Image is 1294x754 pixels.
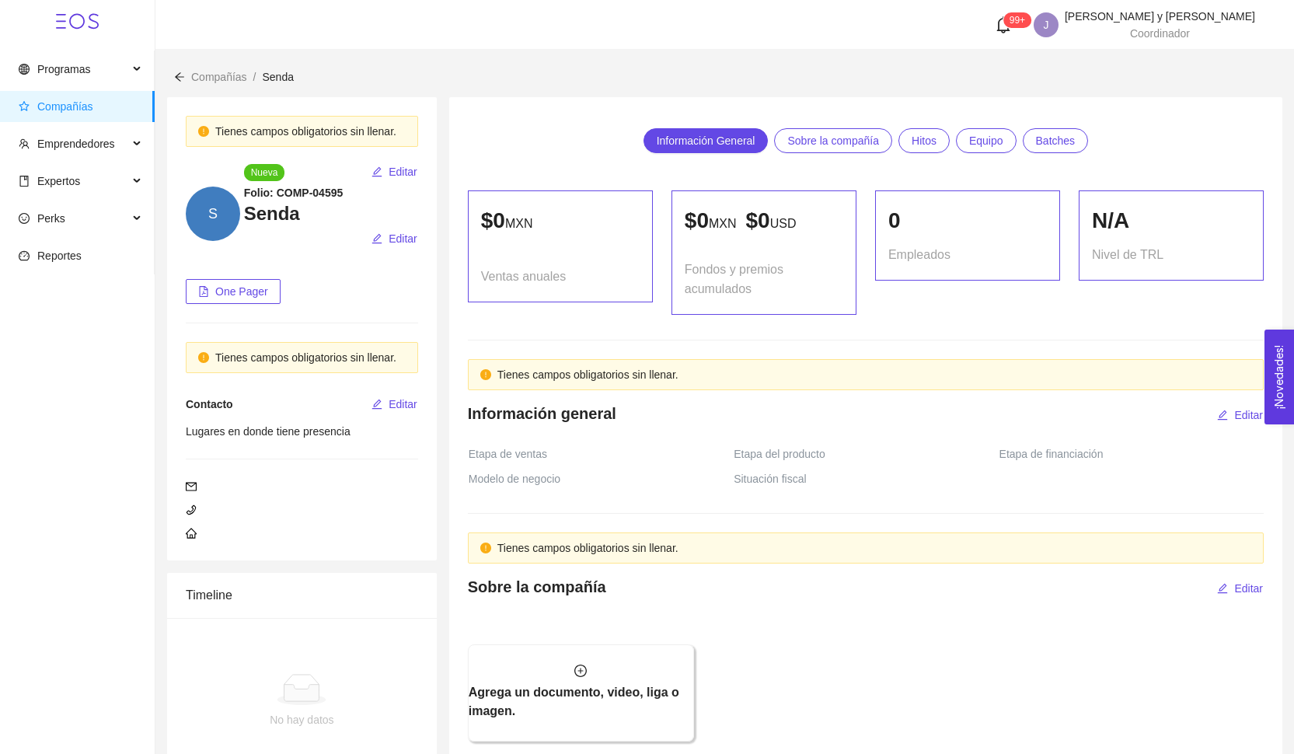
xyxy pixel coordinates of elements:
span: mail [186,481,197,492]
span: Lugares en donde tiene presencia [186,425,351,438]
div: 0 [888,204,1047,238]
div: Tienes campos obligatorios sin llenar. [215,123,406,140]
div: Tienes campos obligatorios sin llenar. [497,366,1251,383]
span: Editar [389,230,417,247]
button: file-pdfOne Pager [186,279,281,304]
span: bell [995,16,1012,33]
a: Equipo [956,128,1017,153]
span: Editar [1234,580,1263,597]
span: exclamation-circle [480,369,491,380]
span: Expertos [37,175,80,187]
span: Compañías [37,100,93,113]
button: editEditar [1216,403,1264,428]
span: arrow-left [174,72,185,82]
span: Perks [37,212,65,225]
span: [PERSON_NAME] y [PERSON_NAME] [1065,10,1255,23]
span: Compañías [191,71,247,83]
a: Sobre la compañía [774,128,892,153]
span: Nueva [244,164,285,181]
span: phone [186,504,197,515]
a: Información General [644,128,769,153]
p: $ 0 $ 0 [685,204,843,238]
span: book [19,176,30,187]
span: Programas [37,63,90,75]
button: editEditar [371,159,418,184]
span: edit [1217,583,1228,595]
span: Información General [657,129,755,152]
div: Tienes campos obligatorios sin llenar. [215,349,406,366]
span: Contacto [186,398,233,410]
h4: Sobre la compañía [468,576,606,598]
div: N/A [1092,204,1250,238]
button: plus-circle [568,658,593,683]
span: Etapa del producto [734,445,833,463]
span: One Pager [215,283,268,300]
span: Senda [262,71,293,83]
p: $ 0 [481,204,640,238]
span: home [186,528,197,539]
span: Coordinador [1130,27,1190,40]
span: plus-circle [569,665,592,677]
span: edit [1217,410,1228,422]
a: Hitos [898,128,950,153]
span: Modelo de negocio [469,470,568,487]
span: smile [19,213,30,224]
span: S [208,187,218,241]
div: No hay datos [198,711,406,728]
button: Open Feedback Widget [1264,330,1294,424]
button: editEditar [1216,576,1264,601]
span: / [253,71,256,83]
span: exclamation-circle [198,126,209,137]
span: exclamation-circle [198,352,209,363]
span: edit [371,399,382,411]
span: Empleados [888,245,950,264]
span: Batches [1036,129,1076,152]
span: Emprendedores [37,138,115,150]
span: edit [371,166,382,179]
span: Sobre la compañía [787,129,879,152]
div: Timeline [186,573,418,617]
span: Fondos y premios acumulados [685,260,843,298]
h5: Agrega un documento, video, liga o imagen. [469,683,693,721]
span: Situación fiscal [734,470,814,487]
strong: Folio: COMP-04595 [244,187,344,199]
div: Tienes campos obligatorios sin llenar. [497,539,1251,557]
span: Etapa de financiación [999,445,1111,463]
span: Editar [1234,407,1263,424]
span: Nivel de TRL [1092,245,1163,264]
span: Etapa de ventas [469,445,555,463]
span: edit [371,233,382,246]
span: Hitos [912,129,936,152]
span: USD [770,217,797,230]
span: Editar [389,163,417,180]
span: global [19,64,30,75]
button: editEditar [371,226,418,251]
span: J [1043,12,1048,37]
sup: 126 [1003,12,1031,28]
h4: Información general [468,403,616,424]
span: dashboard [19,250,30,261]
span: MXN [505,217,533,230]
span: Reportes [37,250,82,262]
span: Equipo [969,129,1003,152]
span: star [19,101,30,112]
span: MXN [709,217,737,230]
span: Ventas anuales [481,267,566,286]
h3: Senda [244,201,418,226]
span: exclamation-circle [480,543,491,553]
span: Editar [389,396,417,413]
button: editEditar [371,392,418,417]
span: team [19,138,30,149]
a: Batches [1023,128,1089,153]
span: file-pdf [198,286,209,298]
